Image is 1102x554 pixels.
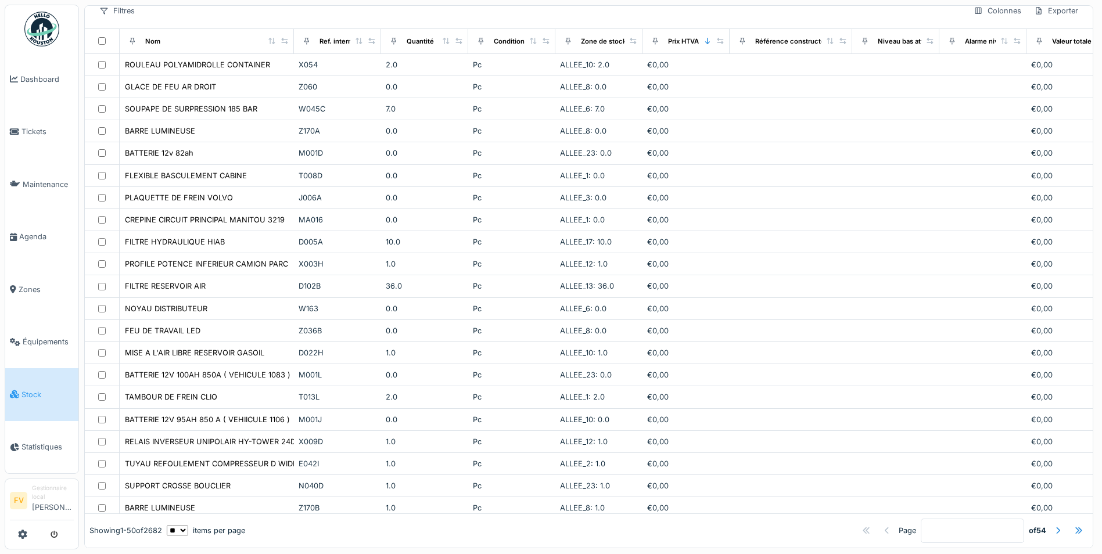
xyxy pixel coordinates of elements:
[965,37,1023,46] div: Alarme niveau bas
[299,192,376,203] div: J006A
[299,414,376,425] div: M001J
[647,369,725,380] div: €0,00
[386,170,464,181] div: 0.0
[125,369,290,380] div: BATTERIE 12V 100AH 850A ( VEHICULE 1083 )
[560,193,606,202] span: ALLEE_3: 0.0
[299,280,376,292] div: D102B
[386,81,464,92] div: 0.0
[125,170,247,181] div: FLEXIBLE BASCULEMENT CABINE
[5,368,78,421] a: Stock
[473,347,551,358] div: Pc
[89,525,162,536] div: Showing 1 - 50 of 2682
[407,37,434,46] div: Quantité
[647,148,725,159] div: €0,00
[473,59,551,70] div: Pc
[473,103,551,114] div: Pc
[473,325,551,336] div: Pc
[473,125,551,136] div: Pc
[20,74,74,85] span: Dashboard
[125,280,206,292] div: FILTRE RESERVOIR AIR
[386,480,464,491] div: 1.0
[473,236,551,247] div: Pc
[386,214,464,225] div: 0.0
[386,347,464,358] div: 1.0
[473,480,551,491] div: Pc
[560,370,612,379] span: ALLEE_23: 0.0
[386,59,464,70] div: 2.0
[560,127,606,135] span: ALLEE_8: 0.0
[386,236,464,247] div: 10.0
[299,391,376,402] div: T013L
[299,480,376,491] div: N040D
[473,192,551,203] div: Pc
[125,347,264,358] div: MISE A L'AIR LIBRE RESERVOIR GASOIL
[647,347,725,358] div: €0,00
[32,484,74,517] li: [PERSON_NAME]
[125,258,288,269] div: PROFILE POTENCE INFERIEUR CAMION PARC
[560,348,608,357] span: ALLEE_10: 1.0
[473,303,551,314] div: Pc
[647,325,725,336] div: €0,00
[560,105,605,113] span: ALLEE_6: 7.0
[473,458,551,469] div: Pc
[5,158,78,211] a: Maintenance
[647,391,725,402] div: €0,00
[125,103,257,114] div: SOUPAPE DE SURPRESSION 185 BAR
[299,81,376,92] div: Z060
[299,458,376,469] div: E042I
[299,125,376,136] div: Z170A
[125,303,207,314] div: NOYAU DISTRIBUTEUR
[19,231,74,242] span: Agenda
[899,525,916,536] div: Page
[473,391,551,402] div: Pc
[494,37,549,46] div: Conditionnement
[145,37,160,46] div: Nom
[125,192,233,203] div: PLAQUETTE DE FREIN VOLVO
[560,459,605,468] span: ALLEE_2: 1.0
[560,60,609,69] span: ALLEE_10: 2.0
[125,436,301,447] div: RELAIS INVERSEUR UNIPOLAIR HY-TOWER 24DC
[23,179,74,190] span: Maintenance
[125,125,195,136] div: BARRE LUMINEUSE
[125,81,216,92] div: GLACE DE FEU AR DROIT
[473,170,551,181] div: Pc
[21,441,74,452] span: Statistiques
[647,81,725,92] div: €0,00
[125,502,195,513] div: BARRE LUMINEUSE
[125,59,270,70] div: ROULEAU POLYAMIDROLLE CONTAINER
[473,436,551,447] div: Pc
[386,414,464,425] div: 0.0
[1029,525,1046,536] strong: of 54
[125,325,200,336] div: FEU DE TRAVAIL LED
[386,103,464,114] div: 7.0
[668,37,699,46] div: Prix HTVA
[647,502,725,513] div: €0,00
[473,414,551,425] div: Pc
[167,525,245,536] div: items per page
[647,125,725,136] div: €0,00
[647,170,725,181] div: €0,00
[386,369,464,380] div: 0.0
[560,260,608,268] span: ALLEE_12: 1.0
[386,303,464,314] div: 0.0
[473,258,551,269] div: Pc
[473,148,551,159] div: Pc
[125,458,297,469] div: TUYAU REFOULEMENT COMPRESSEUR D WIDE
[647,436,725,447] div: €0,00
[19,284,74,295] span: Zones
[647,103,725,114] div: €0,00
[647,480,725,491] div: €0,00
[125,236,225,247] div: FILTRE HYDRAULIQUE HIAB
[299,103,376,114] div: W045C
[968,2,1026,19] div: Colonnes
[560,82,606,91] span: ALLEE_8: 0.0
[386,502,464,513] div: 1.0
[299,236,376,247] div: D005A
[125,214,285,225] div: CREPINE CIRCUIT PRINCIPAL MANITOU 3219
[386,325,464,336] div: 0.0
[581,37,638,46] div: Zone de stockage
[1029,2,1083,19] div: Exporter
[320,37,356,46] div: Ref. interne
[560,393,605,401] span: ALLEE_1: 2.0
[647,458,725,469] div: €0,00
